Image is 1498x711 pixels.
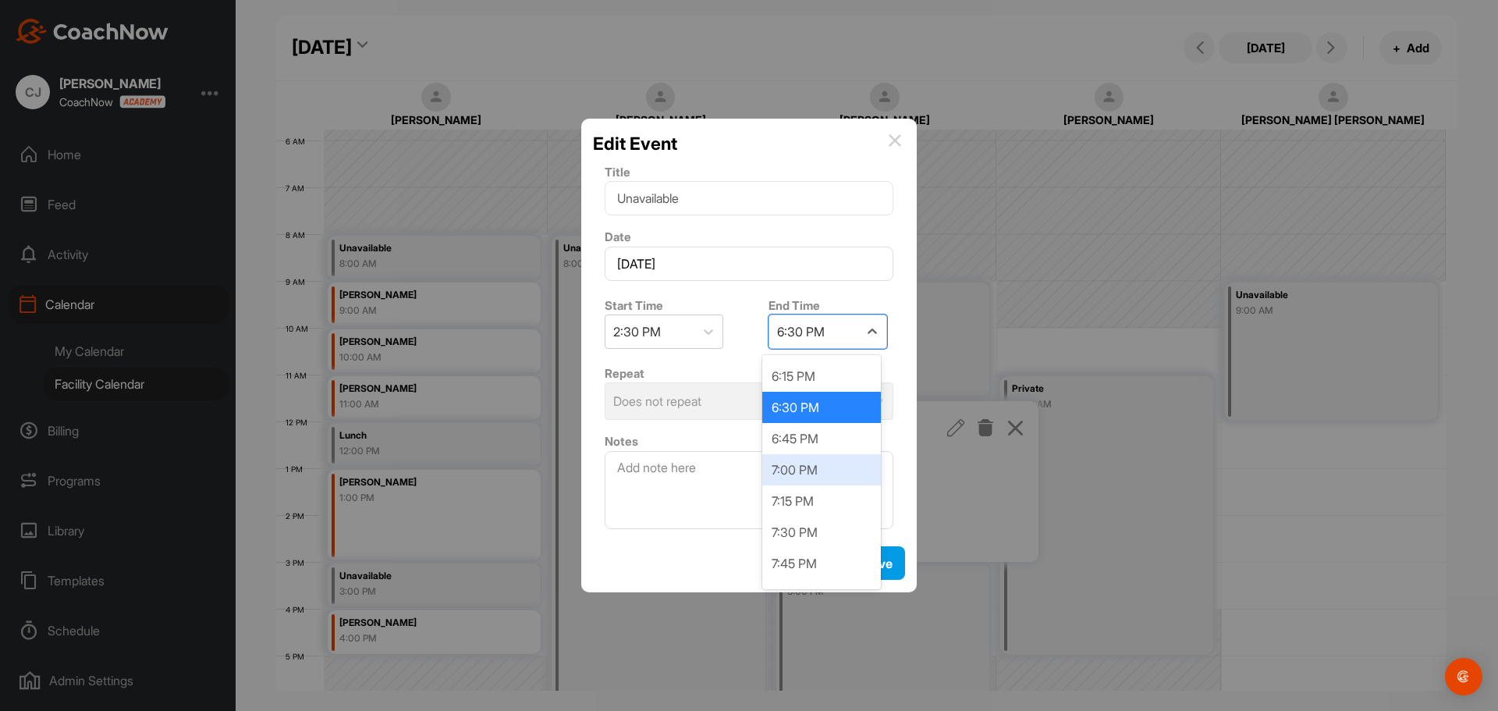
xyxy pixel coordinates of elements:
label: Start Time [605,298,663,313]
div: 6:45 PM [762,423,881,454]
img: info [889,134,901,147]
div: 6:30 PM [762,392,881,423]
div: 2:30 PM [613,322,661,341]
div: 6:30 PM [777,322,825,341]
div: 7:30 PM [762,517,881,548]
div: 6:15 PM [762,361,881,392]
div: Open Intercom Messenger [1445,658,1482,695]
label: Title [605,165,630,180]
input: Select Date [605,247,893,281]
label: Date [605,229,631,244]
label: End Time [769,298,820,313]
label: Repeat [605,366,644,381]
div: 7:00 PM [762,454,881,485]
h2: Edit Event [593,130,677,157]
input: Event Name [605,181,893,215]
div: 7:45 PM [762,548,881,579]
label: Notes [605,434,638,449]
div: 8:00 PM [762,579,881,610]
div: 7:15 PM [762,485,881,517]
